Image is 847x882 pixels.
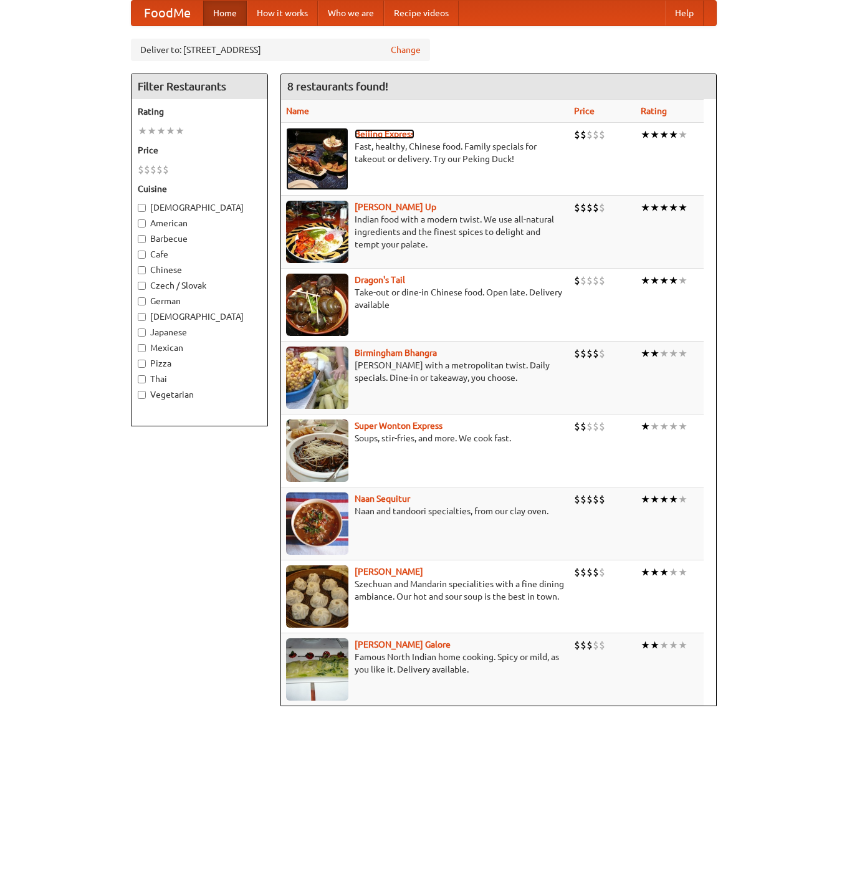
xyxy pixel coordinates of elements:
[593,565,599,579] li: $
[669,638,678,652] li: ★
[138,391,146,399] input: Vegetarian
[580,347,586,360] li: $
[138,342,261,354] label: Mexican
[355,348,437,358] a: Birmingham Bhangra
[678,565,687,579] li: ★
[641,419,650,433] li: ★
[669,419,678,433] li: ★
[650,347,659,360] li: ★
[586,347,593,360] li: $
[641,565,650,579] li: ★
[286,140,565,165] p: Fast, healthy, Chinese food. Family specials for takeout or delivery. Try our Peking Duck!
[593,419,599,433] li: $
[286,419,348,482] img: superwonton.jpg
[318,1,384,26] a: Who we are
[641,274,650,287] li: ★
[678,128,687,141] li: ★
[593,274,599,287] li: $
[641,638,650,652] li: ★
[132,74,267,99] h4: Filter Restaurants
[665,1,704,26] a: Help
[138,297,146,305] input: German
[586,274,593,287] li: $
[586,419,593,433] li: $
[641,347,650,360] li: ★
[586,565,593,579] li: $
[286,651,565,676] p: Famous North Indian home cooking. Spicy or mild, as you like it. Delivery available.
[138,124,147,138] li: ★
[669,128,678,141] li: ★
[287,80,388,92] ng-pluralize: 8 restaurants found!
[138,360,146,368] input: Pizza
[650,419,659,433] li: ★
[659,201,669,214] li: ★
[599,274,605,287] li: $
[659,419,669,433] li: ★
[580,128,586,141] li: $
[593,201,599,214] li: $
[599,128,605,141] li: $
[650,274,659,287] li: ★
[156,124,166,138] li: ★
[286,578,565,603] p: Szechuan and Mandarin specialities with a fine dining ambiance. Our hot and sour soup is the best...
[138,204,146,212] input: [DEMOGRAPHIC_DATA]
[580,274,586,287] li: $
[355,421,443,431] a: Super Wonton Express
[580,492,586,506] li: $
[599,419,605,433] li: $
[355,202,436,212] b: [PERSON_NAME] Up
[574,128,580,141] li: $
[138,328,146,337] input: Japanese
[131,39,430,61] div: Deliver to: [STREET_ADDRESS]
[580,419,586,433] li: $
[586,201,593,214] li: $
[593,492,599,506] li: $
[355,640,451,650] b: [PERSON_NAME] Galore
[138,105,261,118] h5: Rating
[203,1,247,26] a: Home
[593,347,599,360] li: $
[384,1,459,26] a: Recipe videos
[138,357,261,370] label: Pizza
[669,201,678,214] li: ★
[138,344,146,352] input: Mexican
[147,124,156,138] li: ★
[678,274,687,287] li: ★
[599,347,605,360] li: $
[247,1,318,26] a: How it works
[138,144,261,156] h5: Price
[138,183,261,195] h5: Cuisine
[355,129,414,139] a: Beijing Express
[138,373,261,385] label: Thai
[138,264,261,276] label: Chinese
[138,279,261,292] label: Czech / Slovak
[580,201,586,214] li: $
[286,359,565,384] p: [PERSON_NAME] with a metropolitan twist. Daily specials. Dine-in or takeaway, you choose.
[286,128,348,190] img: beijing.jpg
[659,565,669,579] li: ★
[150,163,156,176] li: $
[138,388,261,401] label: Vegetarian
[355,494,410,504] a: Naan Sequitur
[355,567,423,577] a: [PERSON_NAME]
[641,128,650,141] li: ★
[669,274,678,287] li: ★
[138,266,146,274] input: Chinese
[286,274,348,336] img: dragon.jpg
[355,275,405,285] a: Dragon's Tail
[659,128,669,141] li: ★
[599,201,605,214] li: $
[574,419,580,433] li: $
[286,201,348,263] img: curryup.jpg
[650,492,659,506] li: ★
[163,163,169,176] li: $
[391,44,421,56] a: Change
[286,347,348,409] img: bhangra.jpg
[641,201,650,214] li: ★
